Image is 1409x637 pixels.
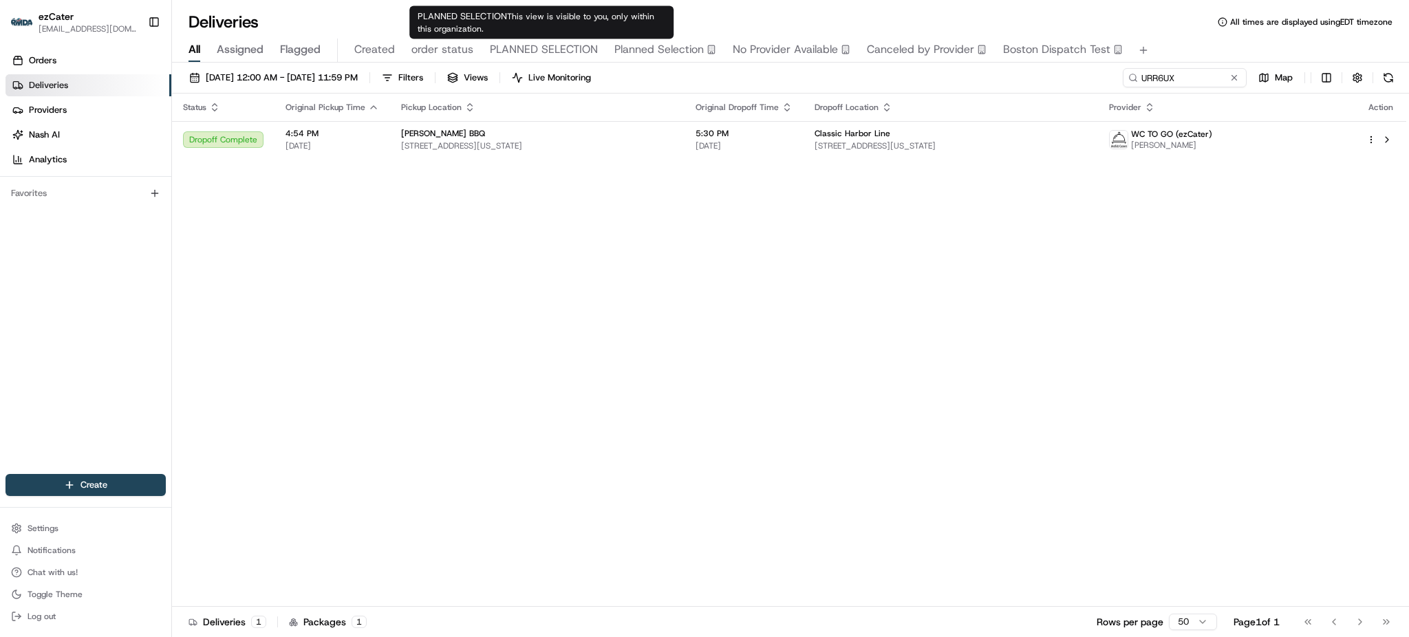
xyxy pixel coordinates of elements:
[130,199,221,213] span: API Documentation
[29,104,67,116] span: Providers
[189,11,259,33] h1: Deliveries
[398,72,423,84] span: Filters
[286,140,379,151] span: [DATE]
[1003,41,1110,58] span: Boston Dispatch Test
[441,68,494,87] button: Views
[506,68,597,87] button: Live Monitoring
[28,567,78,578] span: Chat with us!
[6,50,171,72] a: Orders
[206,72,358,84] span: [DATE] 12:00 AM - [DATE] 11:59 PM
[29,153,67,166] span: Analytics
[401,102,462,113] span: Pickup Location
[189,41,200,58] span: All
[815,102,879,113] span: Dropoff Location
[189,615,266,629] div: Deliveries
[183,102,206,113] span: Status
[6,182,166,204] div: Favorites
[29,79,68,91] span: Deliveries
[183,68,364,87] button: [DATE] 12:00 AM - [DATE] 11:59 PM
[401,140,674,151] span: [STREET_ADDRESS][US_STATE]
[47,145,174,156] div: We're available if you need us!
[6,519,166,538] button: Settings
[6,585,166,604] button: Toggle Theme
[401,128,485,139] span: [PERSON_NAME] BBQ
[14,131,39,156] img: 1736555255976-a54dd68f-1ca7-489b-9aae-adbdc363a1c4
[28,523,58,534] span: Settings
[234,136,250,152] button: Start new chat
[28,589,83,600] span: Toggle Theme
[28,545,76,556] span: Notifications
[815,140,1087,151] span: [STREET_ADDRESS][US_STATE]
[1110,131,1128,149] img: profile_wctogo_shipday.jpg
[14,201,25,212] div: 📗
[614,41,704,58] span: Planned Selection
[815,128,890,139] span: Classic Harbor Line
[28,611,56,622] span: Log out
[1109,102,1141,113] span: Provider
[696,128,793,139] span: 5:30 PM
[490,41,598,58] span: PLANNED SELECTION
[352,616,367,628] div: 1
[217,41,263,58] span: Assigned
[696,102,779,113] span: Original Dropoff Time
[29,129,60,141] span: Nash AI
[6,563,166,582] button: Chat with us!
[1366,102,1395,113] div: Action
[376,68,429,87] button: Filters
[409,6,674,39] div: PLANNED SELECTION
[36,89,227,103] input: Clear
[354,41,395,58] span: Created
[29,54,56,67] span: Orders
[1131,129,1212,140] span: WC TO GO (ezCater)
[6,74,171,96] a: Deliveries
[6,541,166,560] button: Notifications
[251,616,266,628] div: 1
[1230,17,1392,28] span: All times are displayed using EDT timezone
[1097,615,1163,629] p: Rows per page
[11,18,33,27] img: ezCater
[14,14,41,41] img: Nash
[1275,72,1293,84] span: Map
[39,23,137,34] button: [EMAIL_ADDRESS][DOMAIN_NAME]
[1131,140,1212,151] span: [PERSON_NAME]
[137,233,166,244] span: Pylon
[97,233,166,244] a: Powered byPylon
[1379,68,1398,87] button: Refresh
[289,615,367,629] div: Packages
[1234,615,1280,629] div: Page 1 of 1
[6,149,171,171] a: Analytics
[1123,68,1247,87] input: Type to search
[6,6,142,39] button: ezCaterezCater[EMAIL_ADDRESS][DOMAIN_NAME]
[80,479,107,491] span: Create
[8,194,111,219] a: 📗Knowledge Base
[6,99,171,121] a: Providers
[39,10,74,23] button: ezCater
[696,140,793,151] span: [DATE]
[14,55,250,77] p: Welcome 👋
[411,41,473,58] span: order status
[1252,68,1299,87] button: Map
[111,194,226,219] a: 💻API Documentation
[464,72,488,84] span: Views
[47,131,226,145] div: Start new chat
[6,474,166,496] button: Create
[28,199,105,213] span: Knowledge Base
[6,124,171,146] a: Nash AI
[418,11,654,34] span: This view is visible to you, only within this organization.
[280,41,321,58] span: Flagged
[867,41,974,58] span: Canceled by Provider
[528,72,591,84] span: Live Monitoring
[286,128,379,139] span: 4:54 PM
[733,41,838,58] span: No Provider Available
[116,201,127,212] div: 💻
[286,102,365,113] span: Original Pickup Time
[6,607,166,626] button: Log out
